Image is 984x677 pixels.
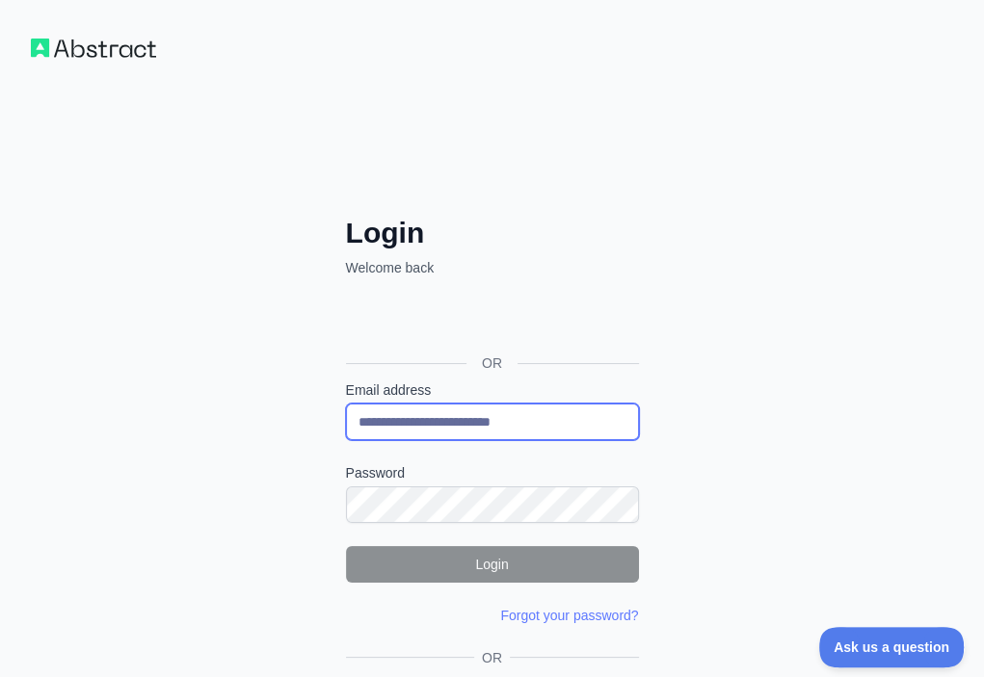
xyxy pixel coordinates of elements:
span: OR [466,353,518,373]
p: Welcome back [346,258,639,277]
label: Email address [346,380,639,400]
span: OR [474,648,510,667]
button: Login [346,546,639,583]
img: Workflow [31,39,156,58]
iframe: Toggle Customer Support [819,627,965,667]
iframe: Przycisk Zaloguj się przez Google [336,299,645,341]
h2: Login [346,216,639,250]
a: Forgot your password? [500,608,638,623]
label: Password [346,463,639,482]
